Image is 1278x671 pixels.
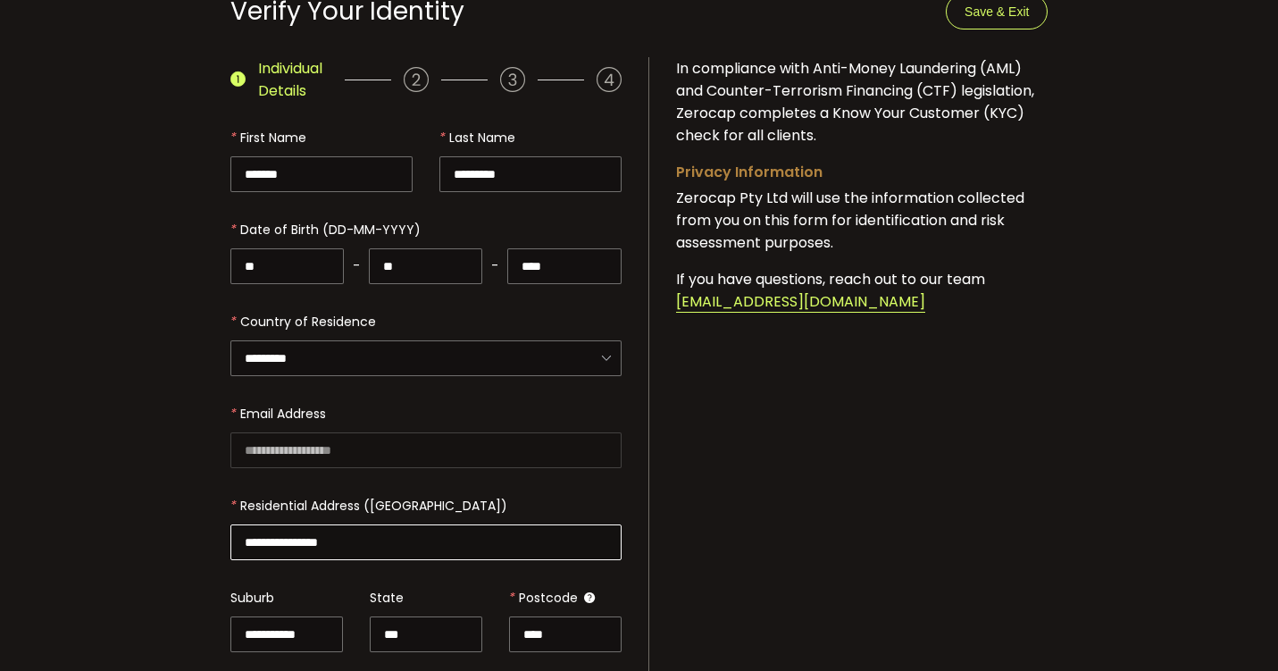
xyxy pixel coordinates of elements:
iframe: Chat Widget [1189,585,1278,671]
span: Save & Exit [965,4,1029,19]
span: In compliance with Anti-Money Laundering (AML) and Counter-Terrorism Financing (CTF) legislation,... [676,58,1034,146]
span: Individual Details [258,57,331,102]
span: If you have questions, reach out to our team [676,269,985,289]
span: - [491,247,498,284]
span: Privacy Information [676,162,823,182]
span: - [353,247,360,284]
span: Zerocap Pty Ltd will use the information collected from you on this form for identification and r... [676,188,1024,253]
span: [EMAIL_ADDRESS][DOMAIN_NAME] [676,291,925,313]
